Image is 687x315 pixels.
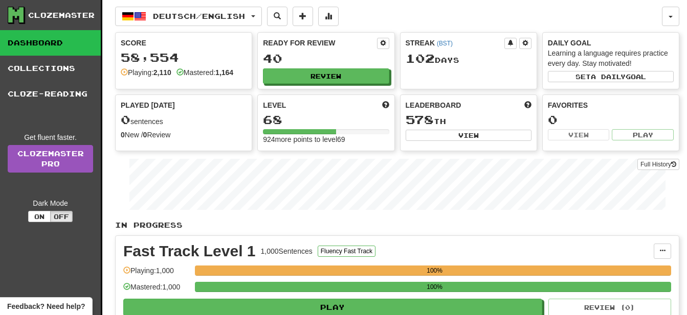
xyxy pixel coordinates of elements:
strong: 2,110 [153,68,171,77]
div: Daily Goal [548,38,674,48]
span: a daily [591,73,626,80]
span: Leaderboard [406,100,461,110]
div: sentences [121,113,247,127]
div: Dark Mode [8,198,93,208]
button: Seta dailygoal [548,71,674,82]
button: More stats [318,7,339,26]
div: Playing: 1,000 [123,265,190,282]
div: Ready for Review [263,38,376,48]
button: Search sentences [267,7,287,26]
div: Learning a language requires practice every day. Stay motivated! [548,48,674,68]
span: Score more points to level up [382,100,389,110]
div: 68 [263,113,389,126]
span: 102 [406,51,435,65]
button: Deutsch/English [115,7,262,26]
strong: 1,164 [215,68,233,77]
button: On [28,211,51,222]
div: 1,000 Sentences [261,246,313,256]
div: 100% [198,265,671,276]
span: 578 [406,112,434,127]
div: 0 [548,113,674,126]
span: Level [263,100,286,110]
div: New / Review [121,130,247,140]
div: Favorites [548,100,674,110]
button: View [406,130,531,141]
div: Mastered: [176,67,233,78]
strong: 0 [143,131,147,139]
div: Get fluent faster. [8,132,93,142]
a: (BST) [437,40,453,47]
span: 0 [121,112,130,127]
div: 58,554 [121,51,247,64]
div: Streak [406,38,504,48]
button: View [548,129,610,140]
button: Review [263,68,389,84]
div: 40 [263,52,389,65]
div: Clozemaster [28,10,95,20]
div: 100% [198,282,671,292]
div: th [406,113,531,127]
span: Played [DATE] [121,100,175,110]
div: Score [121,38,247,48]
div: 924 more points to level 69 [263,134,389,144]
p: In Progress [115,220,679,230]
a: ClozemasterPro [8,145,93,173]
div: Playing: [121,67,171,78]
button: Add sentence to collection [293,7,313,26]
span: This week in points, UTC [524,100,531,110]
button: Fluency Fast Track [318,246,375,257]
span: Open feedback widget [7,301,85,311]
button: Play [612,129,674,140]
span: Deutsch / English [153,12,245,20]
button: Full History [637,159,679,170]
div: Mastered: 1,000 [123,282,190,299]
button: Off [50,211,73,222]
strong: 0 [121,131,125,139]
div: Fast Track Level 1 [123,244,256,259]
div: Day s [406,52,531,65]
